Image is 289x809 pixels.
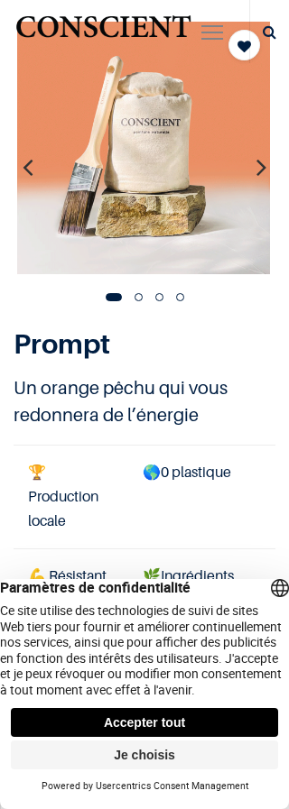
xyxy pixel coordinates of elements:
[14,8,193,56] img: Conscient
[14,8,193,56] a: Logo of Conscient
[143,463,161,481] span: 🌎
[14,374,275,428] h4: Un orange pêchu qui vous redonnera de l’énergie
[16,21,271,275] img: Product image
[28,463,46,481] span: 🏆
[128,446,275,549] td: 0 plastique
[15,15,70,69] button: Open chat widget
[143,566,161,584] span: 🌿
[28,566,107,609] span: 💪 Résistant aux Uvs
[14,327,275,360] h1: Prompt
[128,548,275,627] td: Ingrédients naturels
[14,446,128,549] td: Production locale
